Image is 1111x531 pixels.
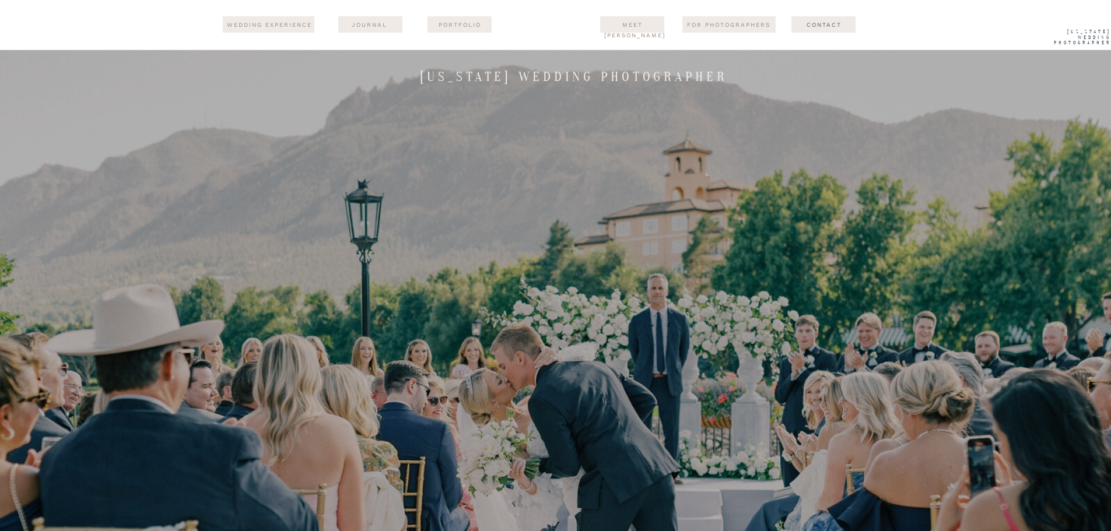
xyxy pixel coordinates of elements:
[432,20,488,29] a: Portfolio
[604,20,661,29] a: Meet [PERSON_NAME]
[413,69,735,82] h1: [US_STATE] wedding photographer
[784,20,865,29] a: Contact
[682,20,776,29] a: For Photographers
[341,20,398,29] a: journal
[1036,29,1111,49] a: [US_STATE] WEdding Photographer
[226,20,314,30] a: wedding experience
